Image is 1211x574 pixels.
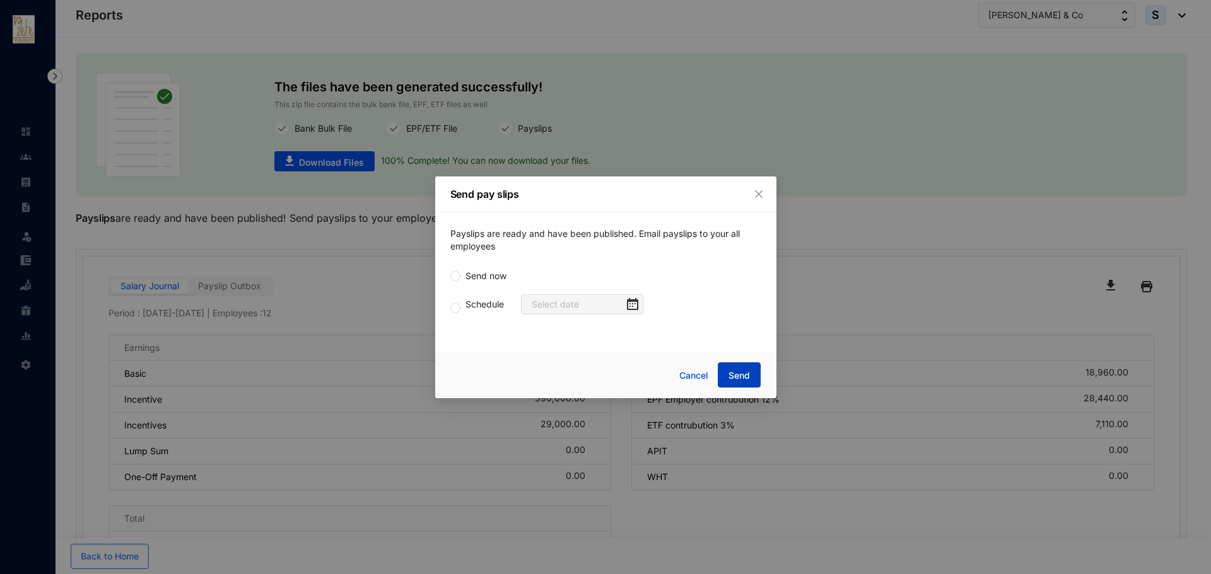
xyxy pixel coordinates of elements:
p: Send pay slips [450,187,761,202]
input: Select date [532,297,624,311]
button: Cancel [670,363,718,388]
button: Close [752,187,766,201]
p: Payslips are ready and have been published. Email payslips to your all employees [450,227,761,253]
span: Send now [460,269,512,283]
span: close [754,189,764,199]
span: Cancel [679,369,708,382]
button: Send [718,362,761,387]
span: Send [728,369,750,382]
span: Schedule [460,297,509,311]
